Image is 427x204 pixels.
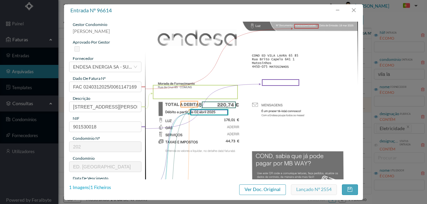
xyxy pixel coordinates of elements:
[69,28,141,39] div: [PERSON_NAME]
[398,1,420,11] button: PT
[239,184,286,195] button: Ver Doc. Original
[73,40,110,45] span: aprovado por gestor
[73,136,100,141] span: condomínio nº
[73,96,90,101] span: descrição
[73,76,106,81] span: dado de fatura nº
[73,156,95,161] span: condomínio
[73,56,94,61] span: fornecedor
[69,184,111,191] div: 1 Imagens | 1 Ficheiros
[70,7,112,13] span: entrada nº 96614
[73,22,107,27] span: gestor condomínio
[73,176,108,181] span: data de vencimento
[73,116,79,121] span: NIF
[291,184,337,195] button: Lançado nº 2554
[73,62,133,72] div: ENDESA ENERGIA SA - SUCURSAL PORTUGAL
[133,65,137,69] i: icon: down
